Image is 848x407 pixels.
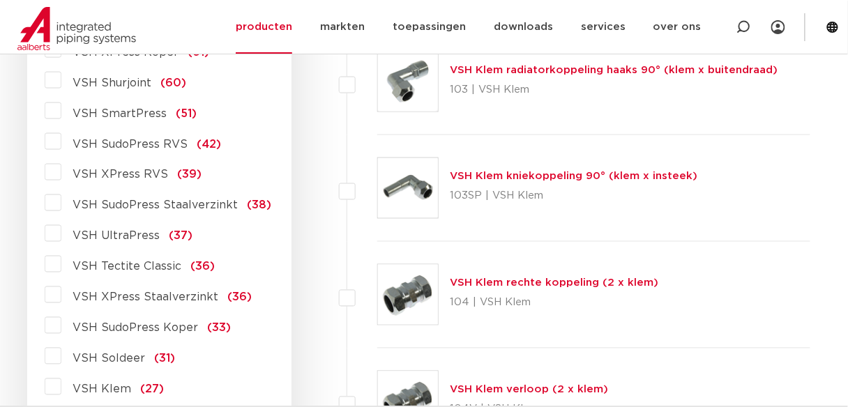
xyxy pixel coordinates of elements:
[73,353,145,364] span: VSH Soldeer
[169,231,192,242] span: (37)
[207,323,231,334] span: (33)
[247,200,271,211] span: (38)
[450,292,658,314] p: 104 | VSH Klem
[450,385,608,395] a: VSH Klem verloop (2 x klem)
[73,77,151,89] span: VSH Shurjoint
[378,265,438,325] img: Thumbnail for VSH Klem rechte koppeling (2 x klem)
[73,169,168,181] span: VSH XPress RVS
[73,139,188,150] span: VSH SudoPress RVS
[160,77,186,89] span: (60)
[450,65,778,75] a: VSH Klem radiatorkoppeling haaks 90° (klem x buitendraad)
[73,200,238,211] span: VSH SudoPress Staalverzinkt
[227,292,252,303] span: (36)
[73,384,131,395] span: VSH Klem
[176,108,197,119] span: (51)
[197,139,221,150] span: (42)
[190,261,215,272] span: (36)
[73,292,218,303] span: VSH XPress Staalverzinkt
[73,108,167,119] span: VSH SmartPress
[450,171,697,182] a: VSH Klem kniekoppeling 90° (klem x insteek)
[154,353,175,364] span: (31)
[73,261,181,272] span: VSH Tectite Classic
[450,185,697,208] p: 103SP | VSH Klem
[140,384,164,395] span: (27)
[450,278,658,289] a: VSH Klem rechte koppeling (2 x klem)
[450,79,778,101] p: 103 | VSH Klem
[177,169,202,181] span: (39)
[378,52,438,112] img: Thumbnail for VSH Klem radiatorkoppeling haaks 90° (klem x buitendraad)
[73,231,160,242] span: VSH UltraPress
[378,158,438,218] img: Thumbnail for VSH Klem kniekoppeling 90° (klem x insteek)
[73,323,198,334] span: VSH SudoPress Koper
